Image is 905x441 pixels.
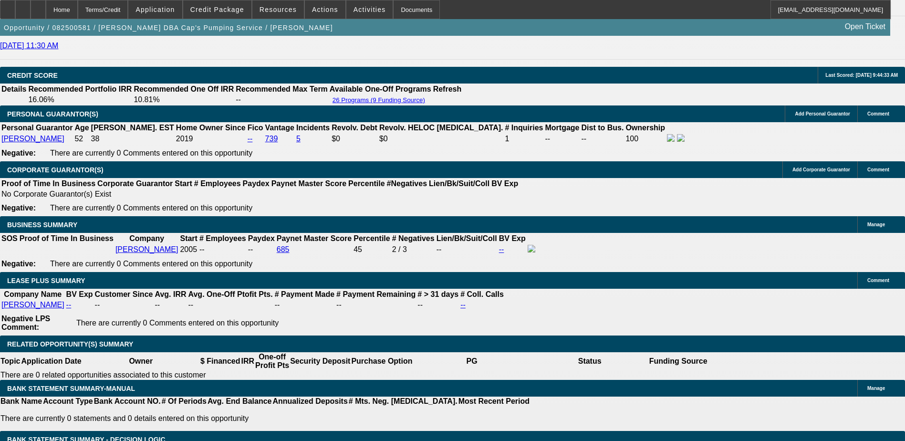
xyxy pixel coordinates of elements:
span: -- [199,245,205,253]
b: Home Owner Since [176,124,246,132]
span: Comment [867,167,889,172]
a: 5 [296,135,301,143]
b: Negative: [1,204,36,212]
td: -- [417,300,459,310]
td: -- [248,244,275,255]
b: # Negatives [392,234,435,242]
th: Status [531,352,649,370]
b: Avg. One-Off Ptofit Pts. [188,290,273,298]
b: Ownership [625,124,665,132]
b: #Negatives [387,179,427,188]
a: 685 [277,245,290,253]
span: There are currently 0 Comments entered on this opportunity [50,204,252,212]
b: Lien/Bk/Suit/Coll [429,179,489,188]
td: 2005 [179,244,198,255]
th: PG [413,352,531,370]
th: IRR [240,352,255,370]
span: RELATED OPPORTUNITY(S) SUMMARY [7,340,133,348]
a: Open Ticket [841,19,889,35]
th: Avg. End Balance [207,397,272,406]
b: Paydex [248,234,275,242]
b: # Payment Made [275,290,334,298]
th: Available One-Off Programs [329,84,432,94]
b: Paydex [243,179,270,188]
td: -- [154,300,187,310]
span: Add Personal Guarantor [795,111,850,116]
span: Manage [867,386,885,391]
td: -- [235,95,328,105]
button: Activities [346,0,393,19]
a: [PERSON_NAME] [1,301,64,309]
span: Actions [312,6,338,13]
b: # Employees [194,179,241,188]
a: -- [66,301,72,309]
span: LEASE PLUS SUMMARY [7,277,85,284]
td: -- [581,134,624,144]
b: Revolv. HELOC [MEDICAL_DATA]. [379,124,503,132]
th: # Mts. Neg. [MEDICAL_DATA]. [348,397,458,406]
b: Lien/Bk/Suit/Coll [437,234,497,242]
b: [PERSON_NAME]. EST [91,124,174,132]
span: Last Scored: [DATE] 9:44:33 AM [825,73,898,78]
span: Manage [867,222,885,227]
th: SOS [1,234,18,243]
b: Company Name [4,290,62,298]
b: Corporate Guarantor [97,179,173,188]
span: There are currently 0 Comments entered on this opportunity [50,149,252,157]
b: Percentile [354,234,390,242]
td: 38 [91,134,175,144]
td: -- [274,300,335,310]
th: Security Deposit [290,352,351,370]
th: Owner [82,352,200,370]
button: Application [128,0,182,19]
b: # Inquiries [505,124,543,132]
img: facebook-icon.png [667,134,675,142]
button: Resources [252,0,304,19]
th: Funding Source [649,352,708,370]
b: Revolv. Debt [332,124,377,132]
button: Credit Package [183,0,251,19]
span: CREDIT SCORE [7,72,58,79]
td: $0 [379,134,504,144]
b: Company [129,234,164,242]
b: Paynet Master Score [271,179,346,188]
span: Credit Package [190,6,244,13]
th: Recommended One Off IRR [133,84,234,94]
a: -- [460,301,466,309]
td: -- [545,134,580,144]
button: 26 Programs (9 Funding Source) [330,96,428,104]
a: -- [499,245,504,253]
b: Incidents [296,124,330,132]
th: Application Date [21,352,82,370]
td: $0 [331,134,378,144]
th: Proof of Time In Business [1,179,96,189]
b: Customer Since [95,290,153,298]
td: 100 [625,134,666,144]
span: Add Corporate Guarantor [792,167,850,172]
a: -- [248,135,253,143]
b: Dist to Bus. [582,124,624,132]
span: Application [135,6,175,13]
span: There are currently 0 Comments entered on this opportunity [50,260,252,268]
b: Fico [248,124,263,132]
th: One-off Profit Pts [255,352,290,370]
th: Proof of Time In Business [19,234,114,243]
a: [PERSON_NAME] [1,135,64,143]
th: $ Financed [200,352,241,370]
th: Bank Account NO. [94,397,161,406]
th: Annualized Deposits [272,397,348,406]
img: linkedin-icon.png [677,134,685,142]
b: Negative: [1,260,36,268]
th: Purchase Option [351,352,413,370]
td: -- [94,300,154,310]
td: 10.81% [133,95,234,105]
b: BV Exp [66,290,93,298]
th: # Of Periods [161,397,207,406]
th: Account Type [42,397,94,406]
td: 16.06% [28,95,132,105]
span: Comment [867,278,889,283]
b: Start [175,179,192,188]
a: 739 [265,135,278,143]
td: No Corporate Guarantor(s) Exist [1,189,522,199]
a: [PERSON_NAME] [115,245,178,253]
